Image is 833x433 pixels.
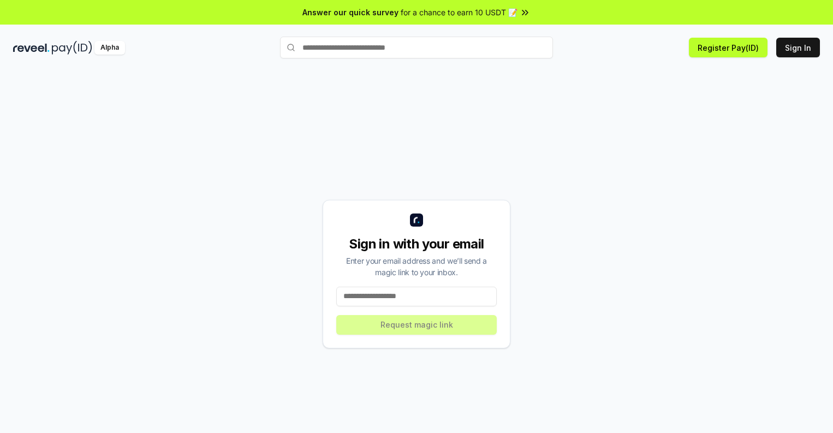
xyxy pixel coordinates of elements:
img: logo_small [410,213,423,227]
button: Sign In [776,38,820,57]
img: pay_id [52,41,92,55]
div: Sign in with your email [336,235,497,253]
img: reveel_dark [13,41,50,55]
button: Register Pay(ID) [689,38,767,57]
span: for a chance to earn 10 USDT 📝 [401,7,517,18]
div: Enter your email address and we’ll send a magic link to your inbox. [336,255,497,278]
span: Answer our quick survey [302,7,398,18]
div: Alpha [94,41,125,55]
